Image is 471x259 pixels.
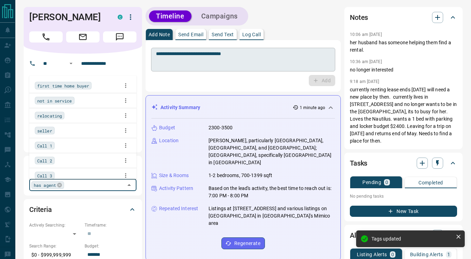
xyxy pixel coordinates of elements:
[350,66,457,74] p: no longer interested
[37,157,52,164] span: Call 2
[178,32,203,37] p: Send Email
[362,180,381,185] p: Pending
[410,252,443,257] p: Building Alerts
[160,104,200,111] p: Activity Summary
[159,185,193,192] p: Activity Pattern
[300,105,325,111] p: 1 minute ago
[371,236,453,242] div: Tags updated
[159,124,175,131] p: Budget
[350,79,379,84] p: 9:18 am [DATE]
[149,10,191,22] button: Timeline
[29,243,81,249] p: Search Range:
[350,191,457,201] p: No pending tasks
[209,172,273,179] p: 1-2 bedrooms, 700-1399 sqft
[159,137,179,144] p: Location
[29,12,107,23] h1: [PERSON_NAME]
[350,155,457,172] div: Tasks
[37,127,52,134] span: seller
[29,201,136,218] div: Criteria
[212,32,234,37] p: Send Text
[418,180,443,185] p: Completed
[209,137,335,166] p: [PERSON_NAME], particularly [GEOGRAPHIC_DATA], [GEOGRAPHIC_DATA], and [GEOGRAPHIC_DATA]; [GEOGRAP...
[124,180,134,190] button: Close
[209,185,335,199] p: Based on the lead's activity, the best time to reach out is: 7:00 PM - 8:00 PM
[34,182,56,189] span: has agent
[350,12,368,23] h2: Notes
[29,222,81,228] p: Actively Searching:
[350,9,457,26] div: Notes
[391,252,394,257] p: 0
[350,39,457,54] p: her husband has someone helping them find a rental.
[350,230,368,241] h2: Alerts
[67,59,75,68] button: Open
[350,32,382,37] p: 10:06 am [DATE]
[37,142,52,149] span: Call 1
[151,101,335,114] div: Activity Summary1 minute ago
[242,32,261,37] p: Log Call
[103,31,136,43] span: Message
[29,31,63,43] span: Call
[37,97,72,104] span: not in service
[159,172,189,179] p: Size & Rooms
[350,86,457,145] p: currently renting lease ends [DATE] will need a new place by then. currently lives in [STREET_ADD...
[350,206,457,217] button: New Task
[350,158,367,169] h2: Tasks
[209,205,335,227] p: Listings at [STREET_ADDRESS] and various listings on [GEOGRAPHIC_DATA] in [GEOGRAPHIC_DATA]'s Mim...
[118,15,123,20] div: condos.ca
[357,252,387,257] p: Listing Alerts
[159,205,198,212] p: Repeated Interest
[29,204,52,215] h2: Criteria
[149,32,170,37] p: Add Note
[37,172,52,179] span: Call 3
[37,112,62,119] span: relocating
[221,237,265,249] button: Regenerate
[85,243,136,249] p: Budget:
[66,31,100,43] span: Email
[194,10,245,22] button: Campaigns
[350,227,457,244] div: Alerts
[209,124,233,131] p: 2300-3500
[350,59,382,64] p: 10:36 am [DATE]
[447,252,450,257] p: 1
[37,82,89,89] span: first time home buyer
[385,180,388,185] p: 0
[31,181,64,189] div: has agent
[85,222,136,228] p: Timeframe:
